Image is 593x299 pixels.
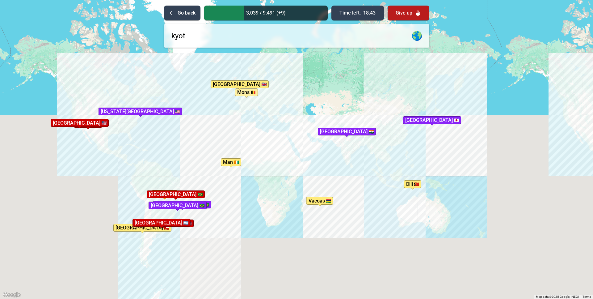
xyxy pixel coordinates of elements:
[149,202,207,209] gmp-advanced-marker: Population: 12.40 million
[74,120,102,128] gmp-advanced-marker: Population: 1.61 million
[2,291,22,299] a: Open this area in Google Maps (opens a new window)
[339,9,361,17] span: Time left:
[147,190,205,198] div: [GEOGRAPHIC_DATA]
[262,82,267,86] img: GB
[388,6,429,20] button: Give up
[404,180,421,188] div: Dili
[326,199,331,203] img: MU
[198,192,203,196] img: BR
[200,203,204,207] img: BR
[404,180,421,188] gmp-advanced-marker: Population: 150,000
[164,226,169,229] img: CL
[51,119,109,127] div: [GEOGRAPHIC_DATA]
[536,295,579,298] span: Map data ©2025 Google, INEGI
[136,220,194,227] div: [GEOGRAPHIC_DATA]
[306,197,333,205] div: Vacoas
[318,128,376,135] gmp-advanced-marker: Population: 10.93 million
[211,80,269,88] div: [GEOGRAPHIC_DATA]
[363,9,376,17] span: 18:43
[251,90,256,94] img: BE
[164,6,200,20] button: Go back
[211,80,269,88] gmp-advanced-marker: Population: 156,135
[164,24,429,48] input: Enter cities with at least 50k population...
[153,201,211,208] div: [GEOGRAPHIC_DATA]
[51,119,109,127] gmp-advanced-marker: Population: 3.90 million
[99,108,182,115] div: [US_STATE][GEOGRAPHIC_DATA]
[414,182,419,186] img: TL
[99,108,182,115] gmp-advanced-marker: Population: 8.80 million
[132,219,191,227] gmp-advanced-marker: Population: 2.89 million
[454,118,459,122] img: JP
[113,224,171,232] gmp-advanced-marker: Population: 125,430
[153,201,211,208] gmp-advanced-marker: Population: 6.75 million
[403,116,461,124] div: [GEOGRAPHIC_DATA]
[318,128,376,135] div: [GEOGRAPHIC_DATA]
[306,197,333,205] gmp-advanced-marker: Population: 115,289
[331,6,384,20] button: Time left:18:43
[74,120,102,128] div: Phoenix
[149,202,207,209] div: [GEOGRAPHIC_DATA]
[235,88,258,96] gmp-advanced-marker: Population: 95,299
[235,88,258,96] div: Mons
[136,220,194,227] gmp-advanced-marker: Population: 1.27 million
[152,190,178,198] gmp-advanced-marker: Population: 618,124
[582,295,591,298] a: Terms (opens in new tab)
[204,6,328,20] div: 3,039 / 9,491 (+9)
[403,116,461,124] gmp-advanced-marker: Population: 8.34 million
[132,219,191,227] div: [GEOGRAPHIC_DATA]
[175,109,180,113] img: US
[2,291,22,299] img: Google
[221,158,241,166] gmp-advanced-marker: Population: 241,969
[369,130,374,133] img: IN
[113,224,171,232] div: [GEOGRAPHIC_DATA]
[147,190,205,198] gmp-advanced-marker: Population: 2.21 million
[102,121,107,125] img: US
[183,221,188,224] img: AR
[234,160,239,164] img: CI
[221,158,241,166] div: Man
[204,203,209,206] img: BR
[152,190,178,198] div: Cuiabá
